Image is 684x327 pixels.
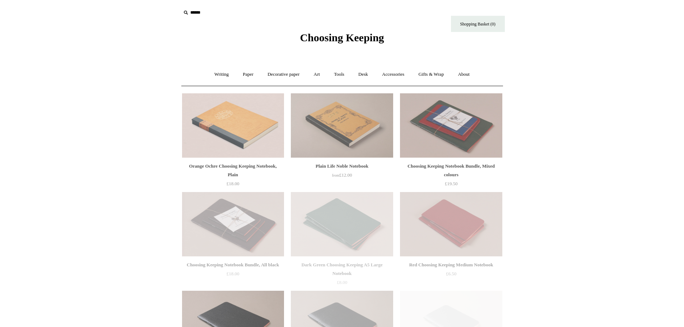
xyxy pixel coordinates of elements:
[227,181,239,186] span: £18.00
[400,93,502,158] a: Choosing Keeping Notebook Bundle, Mixed colours Choosing Keeping Notebook Bundle, Mixed colours
[376,65,411,84] a: Accessories
[182,192,284,257] img: Choosing Keeping Notebook Bundle, All black
[445,181,458,186] span: £19.50
[327,65,351,84] a: Tools
[184,261,282,269] div: Choosing Keeping Notebook Bundle, All black
[400,93,502,158] img: Choosing Keeping Notebook Bundle, Mixed colours
[400,162,502,191] a: Choosing Keeping Notebook Bundle, Mixed colours £19.50
[337,280,347,285] span: £8.00
[182,93,284,158] a: Orange Ochre Choosing Keeping Notebook, Plain Orange Ochre Choosing Keeping Notebook, Plain
[293,261,391,278] div: Dark Green Choosing Keeping A5 Large Notebook
[293,162,391,170] div: Plain Life Noble Notebook
[227,271,239,276] span: £18.00
[291,93,393,158] a: Plain Life Noble Notebook Plain Life Noble Notebook
[400,192,502,257] img: Red Choosing Keeping Medium Notebook
[261,65,306,84] a: Decorative paper
[300,37,384,42] a: Choosing Keeping
[446,271,456,276] span: £6.50
[332,172,352,178] span: £12.00
[291,261,393,290] a: Dark Green Choosing Keeping A5 Large Notebook £8.00
[291,162,393,191] a: Plain Life Noble Notebook from£12.00
[291,192,393,257] img: Dark Green Choosing Keeping A5 Large Notebook
[300,32,384,43] span: Choosing Keeping
[182,93,284,158] img: Orange Ochre Choosing Keeping Notebook, Plain
[291,192,393,257] a: Dark Green Choosing Keeping A5 Large Notebook Dark Green Choosing Keeping A5 Large Notebook
[291,93,393,158] img: Plain Life Noble Notebook
[236,65,260,84] a: Paper
[332,173,339,177] span: from
[182,192,284,257] a: Choosing Keeping Notebook Bundle, All black Choosing Keeping Notebook Bundle, All black
[307,65,326,84] a: Art
[352,65,374,84] a: Desk
[182,162,284,191] a: Orange Ochre Choosing Keeping Notebook, Plain £18.00
[451,16,505,32] a: Shopping Basket (0)
[400,192,502,257] a: Red Choosing Keeping Medium Notebook Red Choosing Keeping Medium Notebook
[402,261,500,269] div: Red Choosing Keeping Medium Notebook
[400,261,502,290] a: Red Choosing Keeping Medium Notebook £6.50
[182,261,284,290] a: Choosing Keeping Notebook Bundle, All black £18.00
[451,65,476,84] a: About
[184,162,282,179] div: Orange Ochre Choosing Keeping Notebook, Plain
[208,65,235,84] a: Writing
[402,162,500,179] div: Choosing Keeping Notebook Bundle, Mixed colours
[412,65,450,84] a: Gifts & Wrap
